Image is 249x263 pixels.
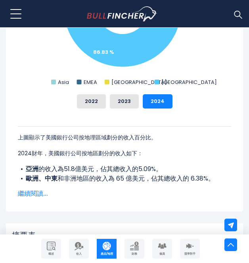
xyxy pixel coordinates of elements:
font: 2022 [85,97,98,105]
font: 摘要表 [12,230,36,241]
font: 2023 [118,97,131,105]
font: 財務 [132,252,137,255]
a: 公司收入 [69,239,89,259]
font: 僱員 [159,252,165,255]
font: 競爭對手 [184,252,195,255]
font: 2024 [151,97,165,105]
img: Bullfincher 徽標 [87,6,158,21]
font: 繼續閱讀... [18,189,48,198]
a: 公司財務 [125,239,144,259]
button: 2024 [143,94,172,109]
text: 86.83 % [93,48,114,56]
font: 2024財年，美國銀行公司按地區劃分的收入如下： [18,149,143,157]
font: 創造了17.4億美元的收入，佔其總收入的1.71%。 [51,183,184,192]
text: Asia [58,78,69,86]
font: 收入 [76,252,82,255]
font: 上圖顯示了美國銀行公司按地理區域劃分的收入百分比。 [18,133,157,141]
font: 產品/地理 [101,252,113,255]
font: 的收入為51.8億美元，佔其總收入的5.09%。 [38,164,162,173]
text: EMEA [84,78,97,86]
a: 公司產品/地理 [97,239,117,259]
a: 公司員工 [152,239,172,259]
font: 歐洲、中東 [26,174,57,183]
a: 公司概況 [41,239,61,259]
font: 亞洲 [26,164,38,173]
font: 拉丁美洲 [26,183,51,192]
a: 公司競爭對手 [180,239,200,259]
text: [GEOGRAPHIC_DATA] [161,78,217,86]
button: 2023 [110,94,139,109]
text: [GEOGRAPHIC_DATA] [111,78,167,86]
a: 前往首頁 [87,6,172,21]
font: 和非洲地區的收入為 65 億美元，佔其總收入的 6.38%。 [57,174,215,183]
button: 2022 [77,94,106,109]
font: 概述 [48,252,54,255]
